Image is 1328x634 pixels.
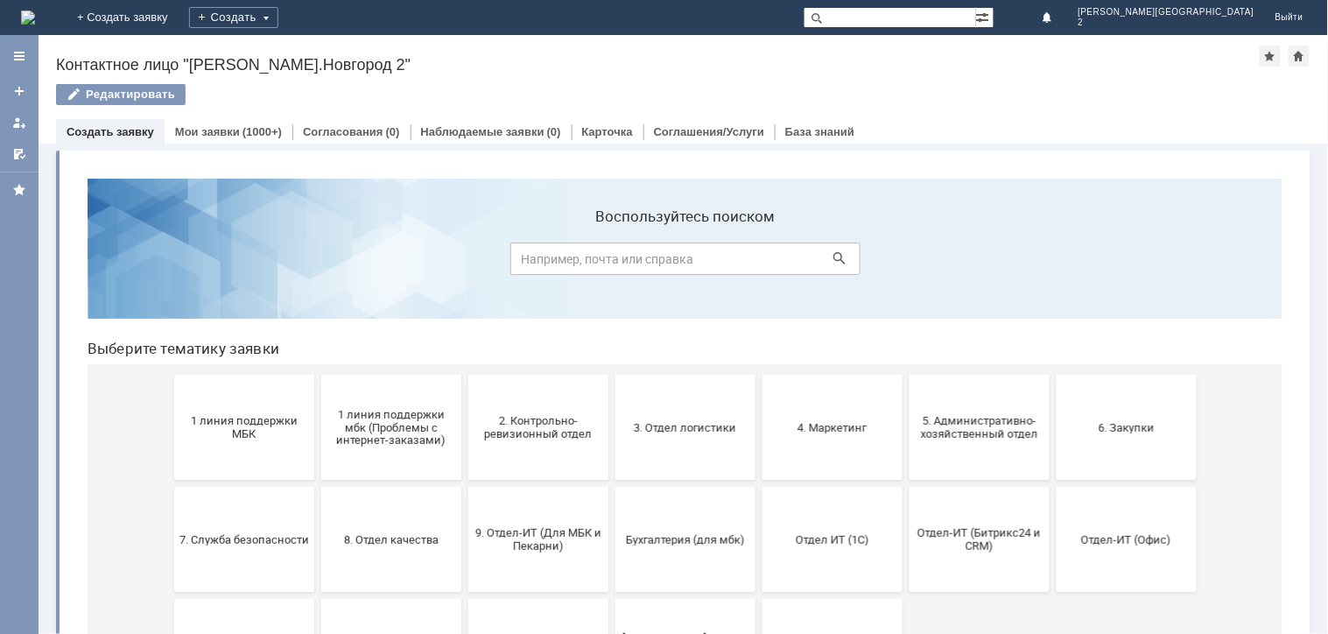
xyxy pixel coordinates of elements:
img: logo [21,11,35,25]
button: Отдел-ИТ (Офис) [983,322,1123,427]
div: Добавить в избранное [1260,46,1281,67]
div: (0) [547,125,561,138]
span: 3. Отдел логистики [547,256,677,269]
button: [PERSON_NAME]. Услуги ИТ для МБК (оформляет L1) [542,434,682,539]
header: Выберите тематику заявки [14,175,1209,193]
input: Например, почта или справка [437,78,787,110]
span: Расширенный поиск [976,8,994,25]
button: 3. Отдел логистики [542,210,682,315]
button: 6. Закупки [983,210,1123,315]
button: не актуален [689,434,829,539]
a: Согласования [303,125,383,138]
a: Мои согласования [5,140,33,168]
button: Отдел-ИТ (Битрикс24 и CRM) [836,322,976,427]
button: 7. Служба безопасности [101,322,241,427]
div: Контактное лицо "[PERSON_NAME].Новгород 2" [56,56,1260,74]
span: не актуален [694,480,824,493]
span: 7. Служба безопасности [106,368,235,381]
div: Создать [189,7,278,28]
a: Перейти на домашнюю страницу [21,11,35,25]
a: Карточка [582,125,633,138]
button: Отдел ИТ (1С) [689,322,829,427]
span: 2 [1079,18,1254,28]
a: Создать заявку [67,125,154,138]
button: 8. Отдел качества [248,322,388,427]
a: Наблюдаемые заявки [421,125,545,138]
button: 4. Маркетинг [689,210,829,315]
label: Воспользуйтесь поиском [437,43,787,60]
span: Отдел-ИТ (Битрикс24 и CRM) [841,362,971,388]
span: 1 линия поддержки МБК [106,250,235,276]
button: Финансовый отдел [101,434,241,539]
span: Франчайзинг [253,480,383,493]
button: Это соглашение не активно! [395,434,535,539]
button: 2. Контрольно-ревизионный отдел [395,210,535,315]
button: Бухгалтерия (для мбк) [542,322,682,427]
a: Создать заявку [5,77,33,105]
button: 1 линия поддержки мбк (Проблемы с интернет-заказами) [248,210,388,315]
span: 2. Контрольно-ревизионный отдел [400,250,530,276]
span: 9. Отдел-ИТ (Для МБК и Пекарни) [400,362,530,388]
span: 1 линия поддержки мбк (Проблемы с интернет-заказами) [253,243,383,282]
span: 6. Закупки [988,256,1118,269]
button: Франчайзинг [248,434,388,539]
div: Сделать домашней страницей [1289,46,1310,67]
span: Финансовый отдел [106,480,235,493]
a: Мои заявки [175,125,240,138]
span: 4. Маркетинг [694,256,824,269]
button: 9. Отдел-ИТ (Для МБК и Пекарни) [395,322,535,427]
a: Мои заявки [5,109,33,137]
span: Это соглашение не активно! [400,474,530,500]
span: Отдел-ИТ (Офис) [988,368,1118,381]
span: Отдел ИТ (1С) [694,368,824,381]
div: (0) [386,125,400,138]
div: (1000+) [242,125,282,138]
span: [PERSON_NAME]. Услуги ИТ для МБК (оформляет L1) [547,467,677,506]
span: 8. Отдел качества [253,368,383,381]
button: 1 линия поддержки МБК [101,210,241,315]
button: 5. Административно-хозяйственный отдел [836,210,976,315]
a: Соглашения/Услуги [654,125,764,138]
a: База знаний [785,125,854,138]
span: Бухгалтерия (для мбк) [547,368,677,381]
span: 5. Административно-хозяйственный отдел [841,250,971,276]
span: [PERSON_NAME][GEOGRAPHIC_DATA] [1079,7,1254,18]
